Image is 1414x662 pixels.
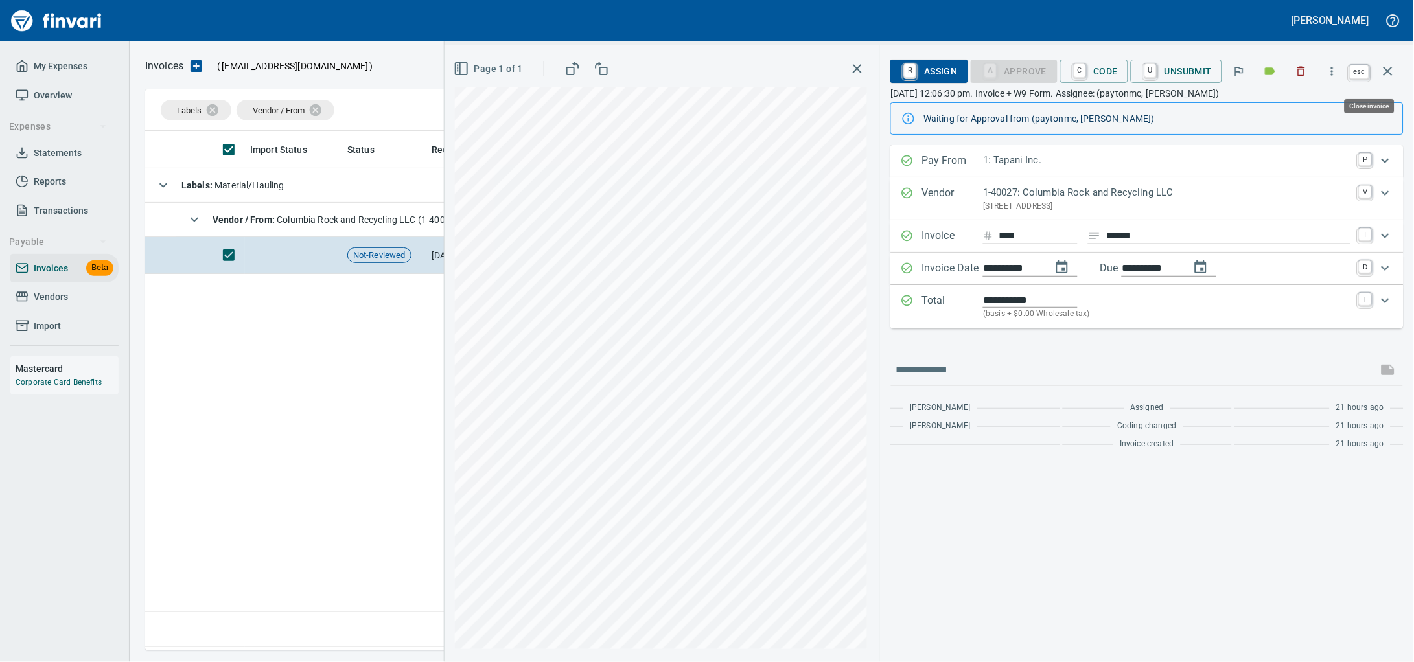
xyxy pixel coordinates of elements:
[8,5,105,36] img: Finvari
[34,87,72,104] span: Overview
[890,253,1404,285] div: Expand
[983,153,1351,168] p: 1: Tapani Inc.
[1359,153,1372,166] a: P
[4,115,112,139] button: Expenses
[901,60,957,82] span: Assign
[983,308,1351,321] p: (basis + $0.00 Wholesale tax)
[250,142,307,157] span: Import Status
[921,185,983,212] p: Vendor
[181,180,284,190] span: Material/Hauling
[145,58,183,74] p: Invoices
[426,237,498,274] td: [DATE]
[220,60,369,73] span: [EMAIL_ADDRESS][DOMAIN_NAME]
[456,61,523,77] span: Page 1 of 1
[1373,354,1404,385] span: This records your message into the invoice and notifies anyone mentioned
[10,196,119,225] a: Transactions
[10,282,119,312] a: Vendors
[34,145,82,161] span: Statements
[34,318,61,334] span: Import
[34,58,87,74] span: My Expenses
[10,254,119,283] a: InvoicesBeta
[1131,60,1222,83] button: UUnsubmit
[1359,228,1372,241] a: I
[177,106,202,115] span: Labels
[1131,402,1164,415] span: Assigned
[1141,60,1212,82] span: Unsubmit
[161,100,231,120] div: Labels
[347,142,375,157] span: Status
[16,361,119,376] h6: Mastercard
[1359,293,1372,306] a: T
[1074,63,1086,78] a: C
[348,249,411,262] span: Not-Reviewed
[890,60,968,83] button: RAssign
[10,167,119,196] a: Reports
[250,142,324,157] span: Import Status
[890,285,1404,328] div: Expand
[921,228,983,245] p: Invoice
[1359,260,1372,273] a: D
[1350,65,1369,79] a: esc
[9,234,107,250] span: Payable
[910,420,970,433] span: [PERSON_NAME]
[983,185,1351,200] p: 1-40027: Columbia Rock and Recycling LLC
[1100,260,1161,276] p: Due
[890,145,1404,177] div: Expand
[9,119,107,135] span: Expenses
[890,177,1404,220] div: Expand
[237,100,334,120] div: Vendor / From
[1117,420,1176,433] span: Coding changed
[16,378,102,387] a: Corporate Card Benefits
[253,106,305,115] span: Vendor / From
[34,203,88,219] span: Transactions
[4,230,112,254] button: Payable
[34,174,66,190] span: Reports
[1144,63,1157,78] a: U
[923,107,1393,130] div: Waiting for Approval from (paytonmc, [PERSON_NAME])
[10,312,119,341] a: Import
[983,200,1351,213] p: [STREET_ADDRESS]
[921,153,983,170] p: Pay From
[1336,438,1384,451] span: 21 hours ago
[213,214,277,225] strong: Vendor / From :
[1185,252,1216,283] button: change due date
[145,58,183,74] nav: breadcrumb
[1071,60,1118,82] span: Code
[1359,185,1372,198] a: V
[890,220,1404,253] div: Expand
[347,142,391,157] span: Status
[34,289,68,305] span: Vendors
[1336,420,1384,433] span: 21 hours ago
[921,293,983,321] p: Total
[1292,14,1369,27] h5: [PERSON_NAME]
[181,180,214,190] strong: Labels :
[34,260,68,277] span: Invoices
[432,142,470,157] span: Received
[10,81,119,110] a: Overview
[890,87,1404,100] p: [DATE] 12:06:30 pm. Invoice + W9 Form. Assignee: (paytonmc, [PERSON_NAME])
[209,60,373,73] p: ( )
[910,402,970,415] span: [PERSON_NAME]
[1256,57,1284,86] button: Labels
[432,142,487,157] span: Received
[1336,402,1384,415] span: 21 hours ago
[921,260,983,277] p: Invoice Date
[86,260,113,275] span: Beta
[1047,252,1078,283] button: change date
[451,57,528,81] button: Page 1 of 1
[10,52,119,81] a: My Expenses
[1287,57,1315,86] button: Discard
[183,58,209,74] button: Upload an Invoice
[1088,229,1101,242] svg: Invoice description
[904,63,916,78] a: R
[10,139,119,168] a: Statements
[213,214,459,225] span: Columbia Rock and Recycling LLC (1-40027)
[983,228,993,244] svg: Invoice number
[1060,60,1129,83] button: CCode
[1288,10,1373,30] button: [PERSON_NAME]
[1120,438,1174,451] span: Invoice created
